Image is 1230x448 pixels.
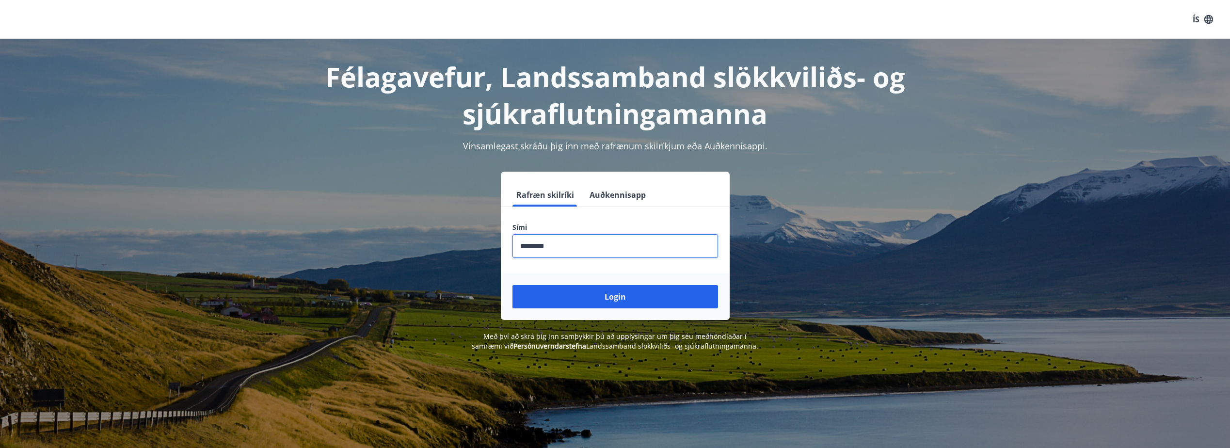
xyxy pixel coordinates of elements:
[1187,11,1218,28] button: ÍS
[278,58,953,132] h1: Félagavefur, Landssamband slökkviliðs- og sjúkraflutningamanna
[512,223,718,232] label: Sími
[463,140,767,152] span: Vinsamlegast skráðu þig inn með rafrænum skilríkjum eða Auðkennisappi.
[513,341,586,351] a: Persónuverndarstefna
[512,285,718,308] button: Login
[512,183,578,207] button: Rafræn skilríki
[472,332,758,351] span: Með því að skrá þig inn samþykkir þú að upplýsingar um þig séu meðhöndlaðar í samræmi við Landssa...
[586,183,650,207] button: Auðkennisapp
